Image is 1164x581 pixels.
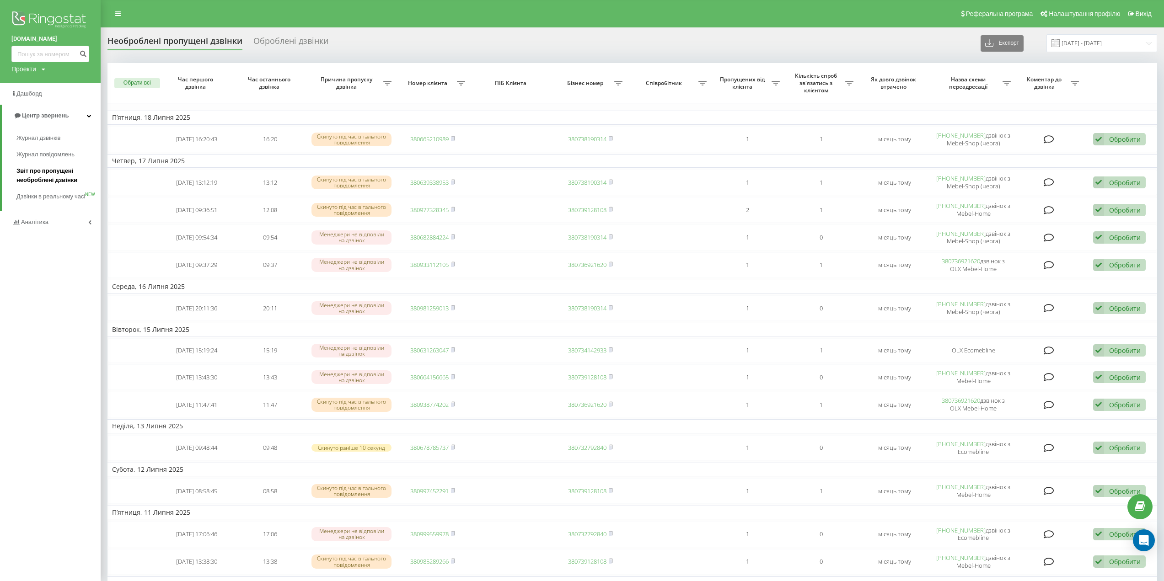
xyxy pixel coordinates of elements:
td: Неділя, 13 Липня 2025 [107,419,1157,433]
a: [DOMAIN_NAME] [11,34,89,43]
td: 1 [784,197,858,223]
td: дзвінок з Mebel-Home [931,549,1015,575]
a: 380736921620 [568,400,606,409]
div: Open Intercom Messenger [1133,529,1155,551]
td: [DATE] 09:54:34 [160,224,234,250]
span: ПІБ Клієнта [478,80,545,87]
div: Скинуто під час вітального повідомлення [311,133,392,146]
td: 1 [711,338,785,362]
td: 1 [711,392,785,417]
input: Пошук за номером [11,46,89,62]
td: місяць тому [858,364,932,390]
a: [PHONE_NUMBER] [936,526,986,534]
td: П’ятниця, 11 Липня 2025 [107,506,1157,519]
td: П’ятниця, 18 Липня 2025 [107,111,1157,124]
a: 380938774202 [410,400,449,409]
td: місяць тому [858,295,932,321]
span: Звіт про пропущені необроблені дзвінки [16,166,96,185]
span: Центр звернень [22,112,69,119]
td: 1 [711,127,785,152]
td: дзвінок з OLX Mebel-Home [931,252,1015,278]
span: Кількість спроб зв'язатись з клієнтом [789,72,845,94]
div: Менеджери не відповіли на дзвінок [311,301,392,315]
div: Скинуто під час вітального повідомлення [311,554,392,568]
td: Субота, 12 Липня 2025 [107,463,1157,476]
td: 13:12 [233,170,307,195]
div: Обробити [1109,233,1141,242]
td: місяць тому [858,521,932,547]
td: [DATE] 15:19:24 [160,338,234,362]
span: Аналiтика [21,219,48,225]
td: місяць тому [858,127,932,152]
td: 1 [784,478,858,504]
td: 12:08 [233,197,307,223]
span: Налаштування профілю [1049,10,1120,17]
img: Ringostat logo [11,9,89,32]
div: Обробити [1109,135,1141,144]
td: 1 [784,252,858,278]
td: 09:54 [233,224,307,250]
a: 380739128108 [568,206,606,214]
div: Обробити [1109,400,1141,409]
div: Обробити [1109,304,1141,313]
a: 380977328345 [410,206,449,214]
td: 1 [711,435,785,461]
a: 380739128108 [568,373,606,381]
td: 0 [784,549,858,575]
span: Причина пропуску дзвінка [311,76,383,90]
td: 1 [784,170,858,195]
a: [PHONE_NUMBER] [936,202,986,210]
a: 380732792840 [568,443,606,452]
a: 380738190314 [568,304,606,312]
a: Центр звернень [2,105,101,127]
a: 380631263047 [410,346,449,354]
div: Менеджери не відповіли на дзвінок [311,527,392,541]
td: 20:11 [233,295,307,321]
a: 380739128108 [568,487,606,495]
td: 17:06 [233,521,307,547]
a: [PHONE_NUMBER] [936,483,986,491]
a: 380665210989 [410,135,449,143]
td: місяць тому [858,252,932,278]
td: місяць тому [858,197,932,223]
td: [DATE] 09:48:44 [160,435,234,461]
a: 380736921620 [942,396,980,405]
div: Обробити [1109,443,1141,452]
td: 1 [784,392,858,417]
td: 1 [711,549,785,575]
td: 1 [711,170,785,195]
div: Обробити [1109,261,1141,269]
td: 15:19 [233,338,307,362]
div: Обробити [1109,530,1141,538]
td: [DATE] 09:36:51 [160,197,234,223]
a: 380933112105 [410,261,449,269]
td: місяць тому [858,338,932,362]
a: 380738190314 [568,135,606,143]
a: 380734142933 [568,346,606,354]
td: місяць тому [858,224,932,250]
td: [DATE] 17:06:46 [160,521,234,547]
td: дзвінок з Mebel-Shop (черга) [931,127,1015,152]
span: Назва схеми переадресації [936,76,1003,90]
td: 09:48 [233,435,307,461]
div: Скинуто під час вітального повідомлення [311,484,392,498]
span: Номер клієнта [401,80,457,87]
div: Менеджери не відповіли на дзвінок [311,230,392,244]
td: 16:20 [233,127,307,152]
td: дзвінок з Mebel-Shop (черга) [931,295,1015,321]
td: [DATE] 13:12:19 [160,170,234,195]
a: 380682884224 [410,233,449,241]
td: 13:43 [233,364,307,390]
span: Вихід [1136,10,1152,17]
a: 380732792840 [568,530,606,538]
a: 380678785737 [410,443,449,452]
td: 1 [711,364,785,390]
a: Дзвінки в реальному часіNEW [16,188,101,205]
span: Коментар до дзвінка [1020,76,1071,90]
span: Дашборд [16,90,42,97]
a: 380736921620 [568,261,606,269]
div: Обробити [1109,373,1141,382]
button: Обрати всі [114,78,160,88]
a: [PHONE_NUMBER] [936,174,986,182]
div: Оброблені дзвінки [253,36,328,50]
